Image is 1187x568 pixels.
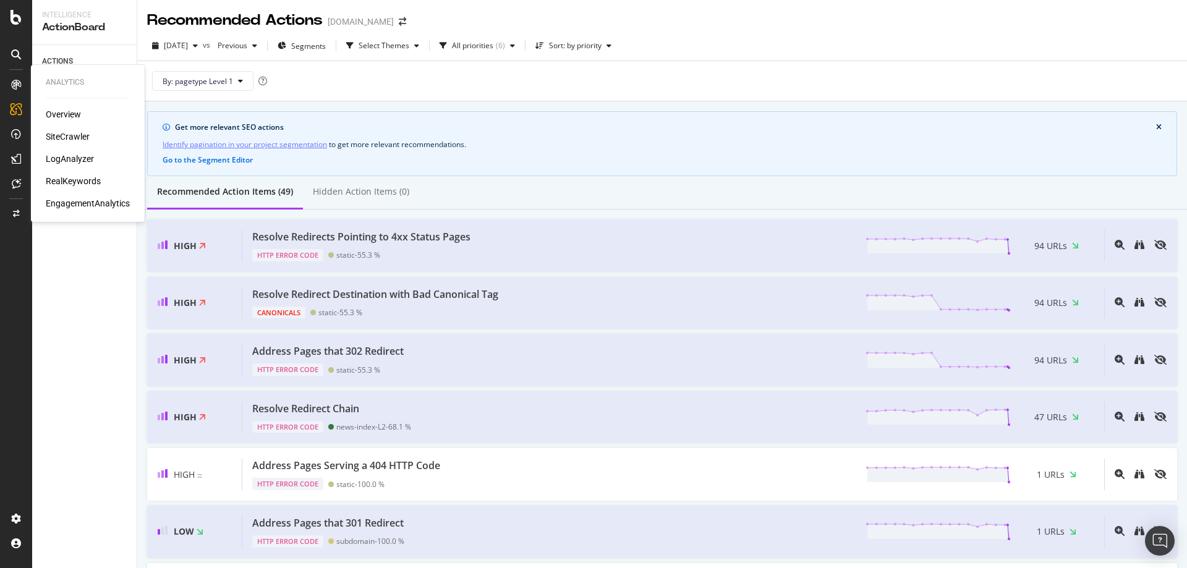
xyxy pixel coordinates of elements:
div: Address Pages that 301 Redirect [252,516,404,530]
div: binoculars [1134,526,1144,536]
span: 47 URLs [1034,411,1067,423]
div: magnifying-glass-plus [1115,297,1125,307]
button: [DATE] [147,36,203,56]
div: eye-slash [1154,412,1167,422]
span: 1 URLs [1037,525,1065,538]
div: static - 55.3 % [336,365,380,375]
span: 2025 Oct. 2nd [164,40,188,51]
button: close banner [1153,121,1165,134]
div: Resolve Redirect Chain [252,402,359,416]
div: [DOMAIN_NAME] [328,15,394,28]
div: magnifying-glass-plus [1115,240,1125,250]
span: vs [203,40,213,50]
div: Intelligence [42,10,127,20]
div: Open Intercom Messenger [1145,526,1175,556]
div: Get more relevant SEO actions [175,122,1156,133]
a: binoculars [1134,412,1144,423]
div: static - 55.3 % [318,308,362,317]
a: LogAnalyzer [46,153,94,165]
div: Address Pages that 302 Redirect [252,344,404,358]
div: HTTP Error Code [252,363,323,376]
span: High [174,240,197,252]
span: High [174,354,197,366]
span: 94 URLs [1034,240,1067,252]
span: Low [174,525,194,537]
div: binoculars [1134,240,1144,250]
button: Previous [213,36,262,56]
div: eye-slash [1154,297,1167,307]
div: All priorities [452,42,493,49]
div: arrow-right-arrow-left [399,17,406,26]
span: 94 URLs [1034,354,1067,367]
a: EngagementAnalytics [46,197,130,210]
span: Segments [291,41,326,51]
div: magnifying-glass-plus [1115,469,1125,479]
div: eye-slash [1154,355,1167,365]
span: Previous [213,40,247,51]
div: static - 100.0 % [336,480,385,489]
span: High [174,468,195,480]
a: RealKeywords [46,175,101,187]
div: Address Pages Serving a 404 HTTP Code [252,459,440,473]
div: magnifying-glass-plus [1115,355,1125,365]
div: binoculars [1134,469,1144,479]
a: binoculars [1134,470,1144,480]
a: binoculars [1134,527,1144,537]
div: Recommended Actions [147,10,323,31]
div: binoculars [1134,355,1144,365]
a: Identify pagination in your project segmentation [163,138,327,151]
div: info banner [147,111,1177,176]
a: ACTIONS [42,55,128,68]
div: HTTP Error Code [252,478,323,490]
span: High [174,297,197,308]
div: Select Themes [359,42,409,49]
a: binoculars [1134,298,1144,308]
div: Canonicals [252,307,305,319]
div: HTTP Error Code [252,249,323,261]
div: magnifying-glass-plus [1115,526,1125,536]
div: Hidden Action Items (0) [313,185,409,198]
div: HTTP Error Code [252,535,323,548]
span: 1 URLs [1037,468,1065,481]
a: binoculars [1134,240,1144,251]
div: ACTIONS [42,55,73,68]
div: Recommended Action Items (49) [157,185,293,198]
div: Resolve Redirects Pointing to 4xx Status Pages [252,230,470,244]
button: Segments [273,36,331,56]
div: static - 55.3 % [336,250,380,260]
button: By: pagetype Level 1 [152,71,253,91]
div: Resolve Redirect Destination with Bad Canonical Tag [252,287,498,302]
div: ActionBoard [42,20,127,35]
div: ( 6 ) [496,42,505,49]
span: 94 URLs [1034,297,1067,309]
div: Sort: by priority [549,42,602,49]
a: Overview [46,108,81,121]
a: binoculars [1134,355,1144,366]
span: High [174,411,197,423]
button: Select Themes [341,36,424,56]
div: binoculars [1134,412,1144,422]
div: subdomain - 100.0 % [336,536,404,546]
div: binoculars [1134,297,1144,307]
div: Analytics [46,77,130,88]
div: eye-slash [1154,240,1167,250]
button: All priorities(6) [435,36,520,56]
span: By: pagetype Level 1 [163,76,233,87]
div: magnifying-glass-plus [1115,412,1125,422]
a: SiteCrawler [46,130,90,143]
div: to get more relevant recommendations . [163,138,1162,151]
button: Go to the Segment Editor [163,156,253,164]
img: Equal [197,474,202,478]
div: eye-slash [1154,469,1167,479]
div: news-index-L2 - 68.1 % [336,422,411,431]
button: Sort: by priority [530,36,616,56]
div: HTTP Error Code [252,421,323,433]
